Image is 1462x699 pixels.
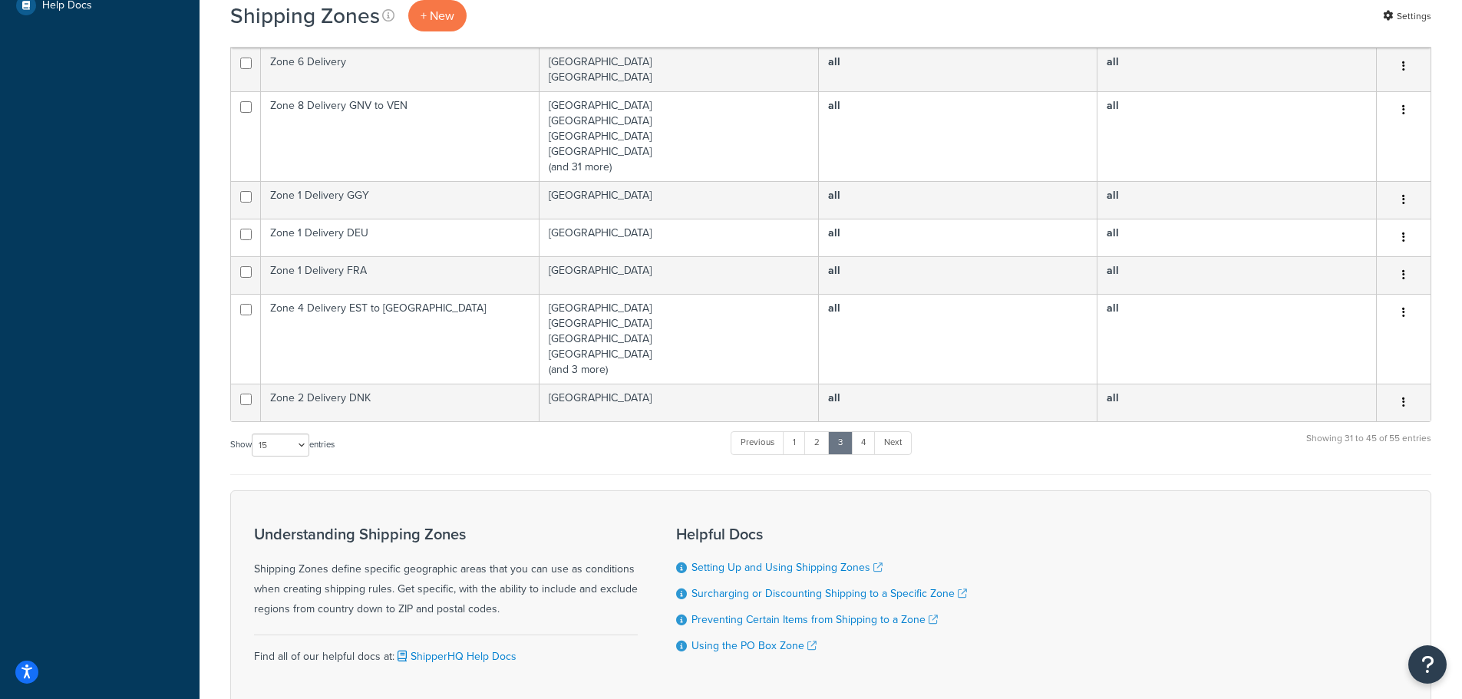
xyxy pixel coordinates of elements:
[676,526,967,542] h3: Helpful Docs
[691,559,883,575] a: Setting Up and Using Shipping Zones
[540,294,819,384] td: [GEOGRAPHIC_DATA] [GEOGRAPHIC_DATA] [GEOGRAPHIC_DATA] [GEOGRAPHIC_DATA] (and 3 more)
[261,219,540,256] td: Zone 1 Delivery DEU
[421,7,454,25] span: + New
[828,225,840,241] b: all
[540,48,819,91] td: [GEOGRAPHIC_DATA] [GEOGRAPHIC_DATA]
[261,294,540,384] td: Zone 4 Delivery EST to [GEOGRAPHIC_DATA]
[691,638,817,654] a: Using the PO Box Zone
[1107,262,1119,279] b: all
[828,300,840,316] b: all
[828,187,840,203] b: all
[783,431,806,454] a: 1
[731,431,784,454] a: Previous
[254,526,638,542] h3: Understanding Shipping Zones
[691,612,938,628] a: Preventing Certain Items from Shipping to a Zone
[828,97,840,114] b: all
[804,431,830,454] a: 2
[851,431,876,454] a: 4
[874,431,912,454] a: Next
[828,431,853,454] a: 3
[828,390,840,406] b: all
[540,181,819,219] td: [GEOGRAPHIC_DATA]
[252,434,309,457] select: Showentries
[691,585,967,602] a: Surcharging or Discounting Shipping to a Specific Zone
[1107,97,1119,114] b: all
[1306,430,1431,463] div: Showing 31 to 45 of 55 entries
[1107,54,1119,70] b: all
[828,262,840,279] b: all
[230,1,380,31] h1: Shipping Zones
[254,635,638,667] div: Find all of our helpful docs at:
[828,54,840,70] b: all
[261,91,540,181] td: Zone 8 Delivery GNV to VEN
[394,648,516,664] a: ShipperHQ Help Docs
[1107,300,1119,316] b: all
[254,526,638,619] div: Shipping Zones define specific geographic areas that you can use as conditions when creating ship...
[540,219,819,256] td: [GEOGRAPHIC_DATA]
[230,434,335,457] label: Show entries
[1107,390,1119,406] b: all
[540,384,819,421] td: [GEOGRAPHIC_DATA]
[540,91,819,181] td: [GEOGRAPHIC_DATA] [GEOGRAPHIC_DATA] [GEOGRAPHIC_DATA] [GEOGRAPHIC_DATA] (and 31 more)
[540,256,819,294] td: [GEOGRAPHIC_DATA]
[261,48,540,91] td: Zone 6 Delivery
[261,384,540,421] td: Zone 2 Delivery DNK
[1408,645,1447,684] button: Open Resource Center
[261,181,540,219] td: Zone 1 Delivery GGY
[1383,5,1431,27] a: Settings
[1107,187,1119,203] b: all
[1107,225,1119,241] b: all
[261,256,540,294] td: Zone 1 Delivery FRA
